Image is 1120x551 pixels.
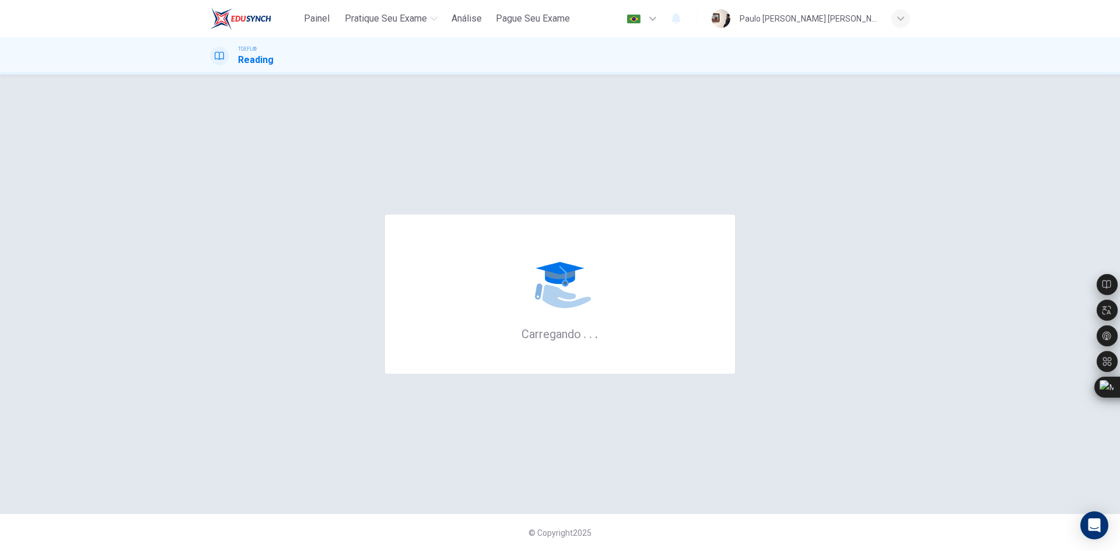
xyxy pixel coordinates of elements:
span: TOEFL® [238,45,257,53]
span: Pague Seu Exame [496,12,570,26]
div: Open Intercom Messenger [1080,511,1108,539]
span: Pratique seu exame [345,12,427,26]
img: pt [626,15,641,23]
h6: Carregando [521,326,598,341]
img: EduSynch logo [210,7,271,30]
h6: . [583,323,587,342]
a: EduSynch logo [210,7,298,30]
h6: . [594,323,598,342]
span: © Copyright 2025 [528,528,591,538]
button: Painel [298,8,335,29]
img: Profile picture [712,9,730,28]
span: Análise [452,12,482,26]
div: Paulo [PERSON_NAME] [PERSON_NAME] [740,12,877,26]
span: Painel [304,12,330,26]
h6: . [589,323,593,342]
button: Pague Seu Exame [491,8,575,29]
button: Pratique seu exame [340,8,442,29]
button: Análise [447,8,487,29]
h1: Reading [238,53,274,67]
